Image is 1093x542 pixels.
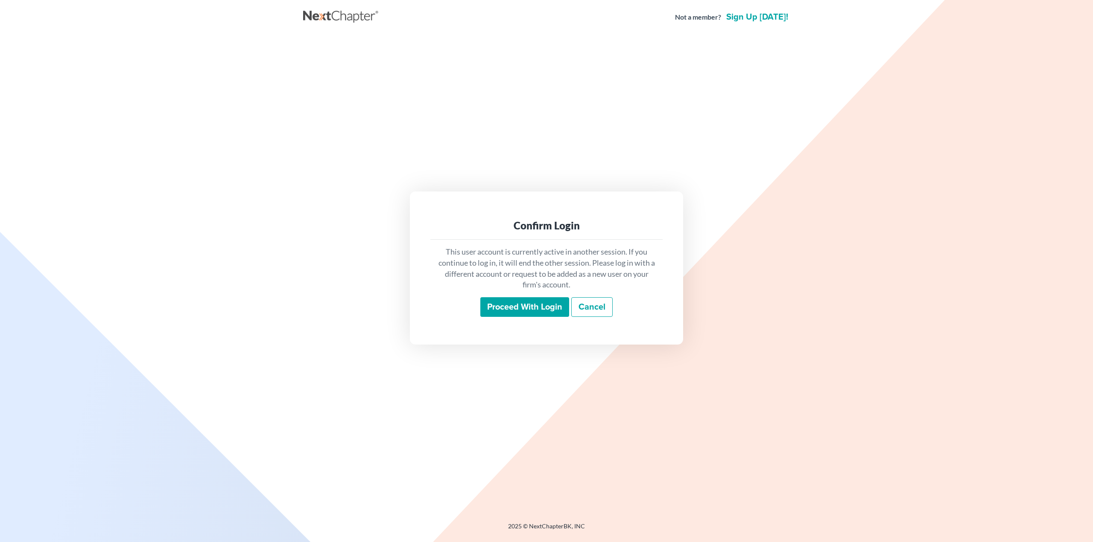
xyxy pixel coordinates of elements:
[725,13,790,21] a: Sign up [DATE]!
[571,297,613,317] a: Cancel
[437,219,656,232] div: Confirm Login
[480,297,569,317] input: Proceed with login
[303,522,790,537] div: 2025 © NextChapterBK, INC
[675,12,721,22] strong: Not a member?
[437,246,656,290] p: This user account is currently active in another session. If you continue to log in, it will end ...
